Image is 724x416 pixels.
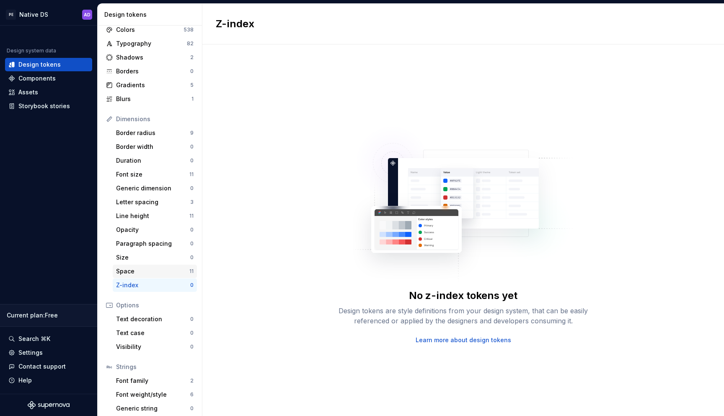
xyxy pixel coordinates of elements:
div: 0 [190,405,194,412]
div: Generic string [116,404,190,413]
div: 0 [190,343,194,350]
div: Duration [116,156,190,165]
div: Design tokens [18,60,61,69]
div: 9 [190,130,194,136]
div: Dimensions [116,115,194,123]
div: Font weight/style [116,390,190,399]
div: Contact support [18,362,66,371]
div: Typography [116,39,187,48]
div: Assets [18,88,38,96]
div: Borders [116,67,190,75]
div: 0 [190,240,194,247]
a: Border radius9 [113,126,197,140]
div: Z-index [116,281,190,289]
div: Search ⌘K [18,335,50,343]
div: Letter spacing [116,198,190,206]
div: No z-index tokens yet [409,289,517,302]
a: Text case0 [113,326,197,340]
button: PENative DSAD [2,5,96,23]
div: Options [116,301,194,309]
a: Font family2 [113,374,197,387]
div: Native DS [19,10,48,19]
div: Font family [116,377,190,385]
div: Border radius [116,129,190,137]
h2: Z-index [216,17,254,31]
div: Border width [116,143,190,151]
a: Learn more about design tokens [416,336,511,344]
a: Border width0 [113,140,197,153]
div: 0 [190,282,194,289]
a: Settings [5,346,92,359]
div: AD [84,11,90,18]
a: Font size11 [113,168,197,181]
a: Font weight/style6 [113,388,197,401]
div: Text decoration [116,315,190,323]
div: 11 [189,171,194,178]
div: 0 [190,330,194,336]
div: Font size [116,170,189,179]
a: Space11 [113,265,197,278]
a: Typography82 [103,37,197,50]
svg: Supernova Logo [28,401,70,409]
div: 3 [190,199,194,205]
div: Text case [116,329,190,337]
div: 0 [190,316,194,322]
div: Settings [18,348,43,357]
a: Design tokens [5,58,92,71]
a: Blurs1 [103,92,197,106]
div: Size [116,253,190,262]
div: 0 [190,254,194,261]
div: 0 [190,68,194,75]
div: 0 [190,157,194,164]
div: Storybook stories [18,102,70,110]
a: Shadows2 [103,51,197,64]
div: Help [18,376,32,385]
a: Gradients5 [103,78,197,92]
div: 2 [190,377,194,384]
div: Paragraph spacing [116,239,190,248]
a: Storybook stories [5,99,92,113]
div: 11 [189,268,194,275]
div: 538 [184,26,194,33]
div: 0 [190,143,194,150]
a: Duration0 [113,154,197,167]
div: Design system data [7,47,56,54]
a: Borders0 [103,65,197,78]
a: Generic dimension0 [113,182,197,195]
div: Colors [116,26,184,34]
div: Blurs [116,95,191,103]
a: Line height11 [113,209,197,223]
a: Paragraph spacing0 [113,237,197,250]
a: Visibility0 [113,340,197,354]
div: Opacity [116,226,190,234]
a: Generic string0 [113,402,197,415]
a: Colors538 [103,23,197,36]
a: Z-index0 [113,278,197,292]
div: 2 [190,54,194,61]
div: Design tokens are style definitions from your design system, that can be easily referenced or app... [329,306,597,326]
div: Components [18,74,56,83]
a: Text decoration0 [113,312,197,326]
div: 5 [190,82,194,88]
div: Gradients [116,81,190,89]
button: Contact support [5,360,92,373]
div: Shadows [116,53,190,62]
div: 82 [187,40,194,47]
a: Size0 [113,251,197,264]
div: Visibility [116,343,190,351]
div: 0 [190,226,194,233]
a: Assets [5,86,92,99]
div: PE [6,10,16,20]
div: Strings [116,363,194,371]
div: Design tokens [104,10,199,19]
div: 0 [190,185,194,192]
div: 11 [189,213,194,219]
div: 6 [190,391,194,398]
a: Opacity0 [113,223,197,237]
div: Generic dimension [116,184,190,192]
a: Components [5,72,92,85]
div: Space [116,267,189,276]
div: Current plan : Free [7,311,90,320]
button: Help [5,374,92,387]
